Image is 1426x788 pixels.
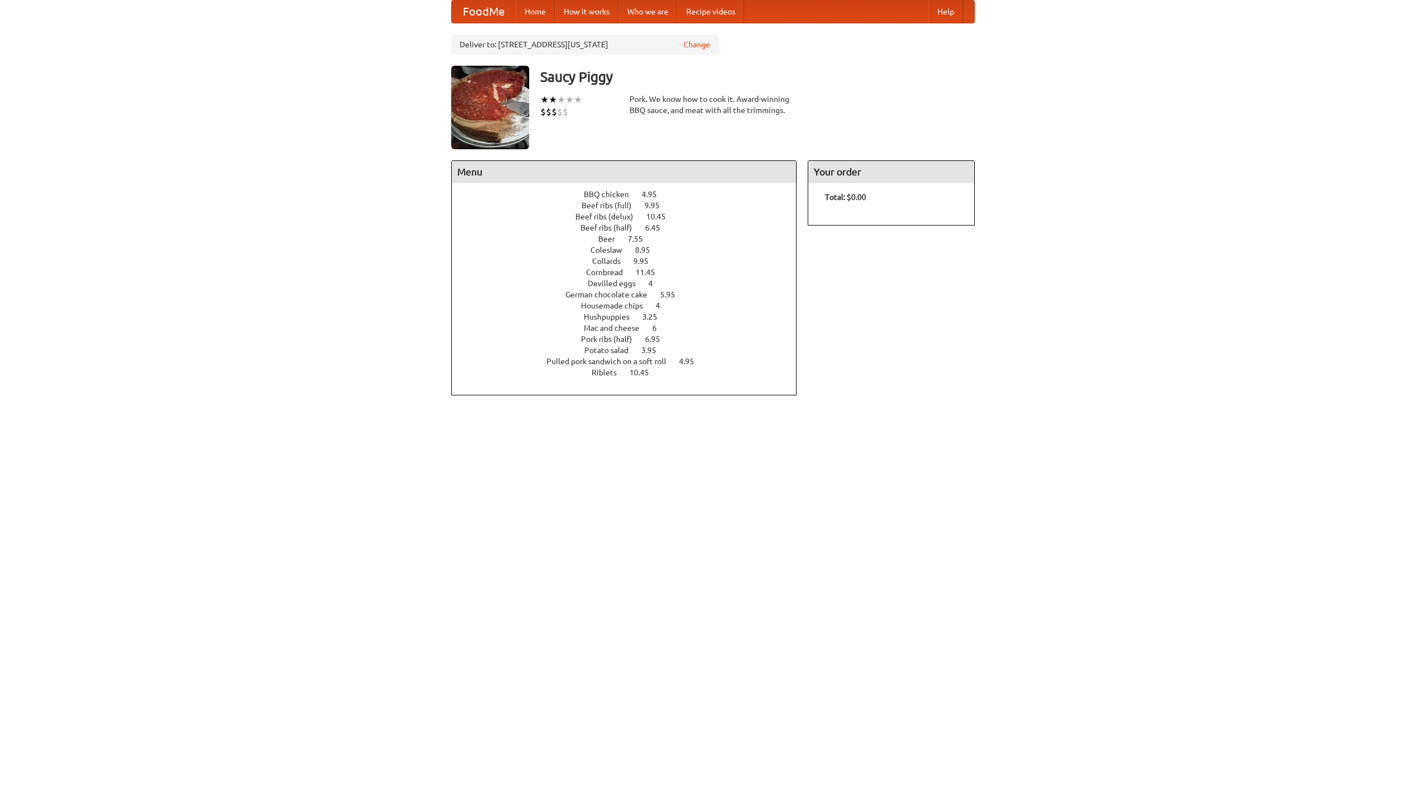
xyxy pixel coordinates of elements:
a: Recipe videos [677,1,744,23]
span: 3.95 [641,346,667,355]
span: Housemade chips [581,301,654,310]
span: Pork ribs (half) [581,335,643,344]
span: 4 [656,301,671,310]
a: German chocolate cake 5.95 [565,290,696,299]
span: 6.95 [645,335,671,344]
span: Riblets [592,368,628,377]
span: 10.45 [646,212,677,221]
b: Total: $0.00 [825,193,866,202]
span: 9.95 [633,257,660,266]
a: Beef ribs (half) 6.45 [580,223,681,232]
h4: Your order [808,161,974,183]
li: $ [546,106,551,118]
span: Collards [592,257,632,266]
span: 6 [652,324,668,332]
li: $ [551,106,557,118]
li: ★ [574,94,582,106]
span: Pulled pork sandwich on a soft roll [546,357,677,366]
h4: Menu [452,161,796,183]
span: Beer [598,234,626,243]
span: Beef ribs (delux) [575,212,644,221]
span: Mac and cheese [584,324,651,332]
a: Collards 9.95 [592,257,669,266]
a: Hushpuppies 3.25 [584,312,678,321]
span: Devilled eggs [588,279,647,288]
span: 7.55 [628,234,654,243]
span: Hushpuppies [584,312,641,321]
a: FoodMe [452,1,516,23]
a: Help [929,1,963,23]
span: 6.45 [645,223,671,232]
span: 9.95 [644,201,671,210]
a: Housemade chips 4 [581,301,681,310]
span: Coleslaw [590,246,633,254]
li: $ [540,106,546,118]
a: Pulled pork sandwich on a soft roll 4.95 [546,357,715,366]
a: Devilled eggs 4 [588,279,673,288]
span: 3.25 [642,312,668,321]
h3: Saucy Piggy [540,66,975,88]
a: BBQ chicken 4.95 [584,190,677,199]
span: 4.95 [679,357,705,366]
span: 5.95 [660,290,686,299]
li: $ [563,106,568,118]
a: Who we are [618,1,677,23]
a: Potato salad 3.95 [584,346,677,355]
li: $ [557,106,563,118]
li: ★ [549,94,557,106]
div: Pork. We know how to cook it. Award-winning BBQ sauce, and meat with all the trimmings. [629,94,797,116]
span: German chocolate cake [565,290,658,299]
li: ★ [565,94,574,106]
a: How it works [555,1,618,23]
div: Deliver to: [STREET_ADDRESS][US_STATE] [451,35,719,55]
a: Beer 7.55 [598,234,663,243]
span: Beef ribs (full) [582,201,643,210]
a: Home [516,1,555,23]
span: 8.95 [635,246,661,254]
span: 11.45 [636,268,666,277]
li: ★ [540,94,549,106]
a: Mac and cheese 6 [584,324,677,332]
span: Potato salad [584,346,639,355]
a: Cornbread 11.45 [586,268,676,277]
img: angular.jpg [451,66,529,149]
span: BBQ chicken [584,190,640,199]
a: Pork ribs (half) 6.95 [581,335,681,344]
a: Beef ribs (full) 9.95 [582,201,680,210]
li: ★ [557,94,565,106]
span: 4 [648,279,664,288]
a: Coleslaw 8.95 [590,246,671,254]
span: 4.95 [642,190,668,199]
a: Beef ribs (delux) 10.45 [575,212,686,221]
span: Cornbread [586,268,634,277]
span: Beef ribs (half) [580,223,643,232]
a: Change [683,39,710,50]
a: Riblets 10.45 [592,368,670,377]
span: 10.45 [629,368,660,377]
